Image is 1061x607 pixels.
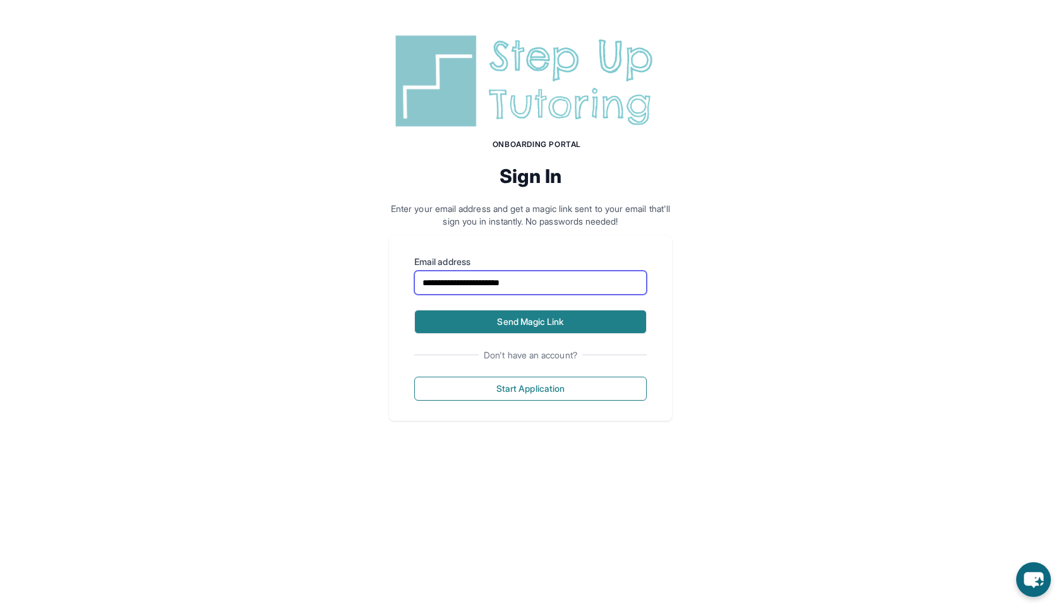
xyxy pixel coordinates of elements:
[1016,562,1051,597] button: chat-button
[479,349,582,362] span: Don't have an account?
[402,139,672,150] h1: Onboarding Portal
[389,30,672,132] img: Step Up Tutoring horizontal logo
[389,203,672,228] p: Enter your email address and get a magic link sent to your email that'll sign you in instantly. N...
[414,310,647,334] button: Send Magic Link
[414,256,647,268] label: Email address
[414,377,647,401] button: Start Application
[389,165,672,187] h2: Sign In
